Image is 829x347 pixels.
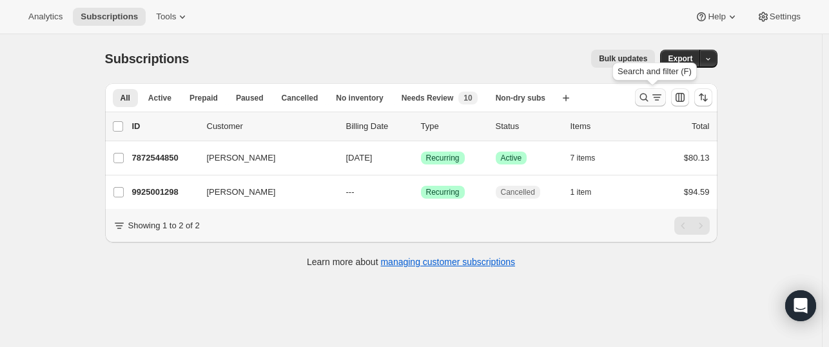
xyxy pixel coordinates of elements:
[199,148,328,168] button: [PERSON_NAME]
[132,186,197,199] p: 9925001298
[496,120,560,133] p: Status
[463,93,472,103] span: 10
[496,93,545,103] span: Non-dry subs
[684,187,710,197] span: $94.59
[692,120,709,133] p: Total
[674,217,710,235] nav: Pagination
[190,93,218,103] span: Prepaid
[336,93,383,103] span: No inventory
[132,120,710,133] div: IDCustomerBilling DateTypeStatusItemsTotal
[635,88,666,106] button: Search and filter results
[571,120,635,133] div: Items
[660,50,700,68] button: Export
[132,149,710,167] div: 7872544850[PERSON_NAME][DATE]SuccessRecurringSuccessActive7 items$80.13
[121,93,130,103] span: All
[28,12,63,22] span: Analytics
[571,187,592,197] span: 1 item
[156,12,176,22] span: Tools
[207,120,336,133] p: Customer
[346,120,411,133] p: Billing Date
[307,255,515,268] p: Learn more about
[426,187,460,197] span: Recurring
[599,54,647,64] span: Bulk updates
[571,153,596,163] span: 7 items
[105,52,190,66] span: Subscriptions
[687,8,746,26] button: Help
[199,182,328,203] button: [PERSON_NAME]
[128,219,200,232] p: Showing 1 to 2 of 2
[21,8,70,26] button: Analytics
[770,12,801,22] span: Settings
[668,54,692,64] span: Export
[380,257,515,267] a: managing customer subscriptions
[73,8,146,26] button: Subscriptions
[148,93,171,103] span: Active
[571,183,606,201] button: 1 item
[501,153,522,163] span: Active
[671,88,689,106] button: Customize table column order and visibility
[426,153,460,163] span: Recurring
[684,153,710,163] span: $80.13
[236,93,264,103] span: Paused
[749,8,808,26] button: Settings
[132,120,197,133] p: ID
[81,12,138,22] span: Subscriptions
[694,88,712,106] button: Sort the results
[282,93,318,103] span: Cancelled
[207,186,276,199] span: [PERSON_NAME]
[402,93,454,103] span: Needs Review
[207,152,276,164] span: [PERSON_NAME]
[148,8,197,26] button: Tools
[785,290,816,321] div: Open Intercom Messenger
[556,89,576,107] button: Create new view
[591,50,655,68] button: Bulk updates
[346,153,373,163] span: [DATE]
[708,12,725,22] span: Help
[421,120,485,133] div: Type
[571,149,610,167] button: 7 items
[132,152,197,164] p: 7872544850
[132,183,710,201] div: 9925001298[PERSON_NAME]---SuccessRecurringCancelled1 item$94.59
[346,187,355,197] span: ---
[501,187,535,197] span: Cancelled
